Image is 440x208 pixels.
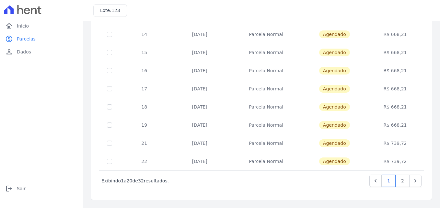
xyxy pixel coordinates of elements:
td: 14 [120,25,169,43]
a: logoutSair [3,182,80,195]
td: R$ 668,21 [367,80,423,98]
span: Agendado [319,121,350,129]
td: Parcela Normal [231,80,302,98]
td: R$ 739,72 [367,152,423,170]
td: 22 [120,152,169,170]
a: paidParcelas [3,32,80,45]
i: logout [5,185,13,192]
span: Início [17,23,29,29]
h3: Lote: [100,7,120,14]
i: paid [5,35,13,43]
i: home [5,22,13,30]
p: Exibindo a de resultados. [101,178,169,184]
span: 20 [127,178,133,183]
td: Parcela Normal [231,62,302,80]
td: Parcela Normal [231,43,302,62]
td: [DATE] [169,98,231,116]
td: 21 [120,134,169,152]
a: homeInício [3,19,80,32]
a: 2 [396,175,410,187]
td: R$ 668,21 [367,98,423,116]
span: Agendado [319,139,350,147]
a: Previous [369,175,382,187]
span: Agendado [319,49,350,56]
td: Parcela Normal [231,98,302,116]
td: R$ 668,21 [367,116,423,134]
a: personDados [3,45,80,58]
span: Agendado [319,67,350,75]
i: person [5,48,13,56]
span: Dados [17,49,31,55]
td: Parcela Normal [231,134,302,152]
td: Parcela Normal [231,152,302,170]
td: [DATE] [169,62,231,80]
td: R$ 668,21 [367,25,423,43]
td: 17 [120,80,169,98]
td: 19 [120,116,169,134]
td: [DATE] [169,134,231,152]
span: Agendado [319,157,350,165]
span: Agendado [319,30,350,38]
span: Parcelas [17,36,36,42]
td: [DATE] [169,116,231,134]
td: R$ 739,72 [367,134,423,152]
a: Next [409,175,422,187]
span: Agendado [319,103,350,111]
td: R$ 668,21 [367,43,423,62]
td: [DATE] [169,80,231,98]
td: 16 [120,62,169,80]
td: [DATE] [169,25,231,43]
span: 32 [138,178,144,183]
td: [DATE] [169,152,231,170]
span: Agendado [319,85,350,93]
td: Parcela Normal [231,25,302,43]
td: [DATE] [169,43,231,62]
span: Sair [17,185,26,192]
span: 1 [121,178,124,183]
td: R$ 668,21 [367,62,423,80]
td: 18 [120,98,169,116]
a: 1 [382,175,396,187]
span: 123 [111,8,120,13]
td: 15 [120,43,169,62]
td: Parcela Normal [231,116,302,134]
